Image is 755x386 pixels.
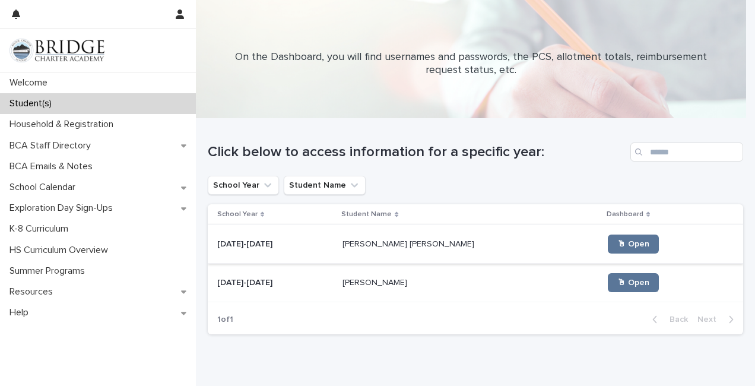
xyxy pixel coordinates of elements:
[5,161,102,172] p: BCA Emails & Notes
[208,176,279,195] button: School Year
[208,264,743,302] tr: [DATE]-[DATE][DATE]-[DATE] [PERSON_NAME][PERSON_NAME] 🖱 Open
[9,39,104,62] img: V1C1m3IdTEidaUdm9Hs0
[5,307,38,318] p: Help
[208,144,626,161] h1: Click below to access information for a specific year:
[217,208,258,221] p: School Year
[5,182,85,193] p: School Calendar
[284,176,366,195] button: Student Name
[5,223,78,235] p: K-8 Curriculum
[5,140,100,151] p: BCA Staff Directory
[342,237,477,249] p: [PERSON_NAME] [PERSON_NAME]
[617,240,649,248] span: 🖱 Open
[643,314,693,325] button: Back
[5,245,118,256] p: HS Curriculum Overview
[693,314,743,325] button: Next
[5,77,57,88] p: Welcome
[5,203,122,214] p: Exploration Day Sign-Ups
[208,225,743,264] tr: [DATE]-[DATE][DATE]-[DATE] [PERSON_NAME] [PERSON_NAME][PERSON_NAME] [PERSON_NAME] 🖱 Open
[217,237,275,249] p: [DATE]-[DATE]
[608,273,659,292] a: 🖱 Open
[342,276,410,288] p: [PERSON_NAME]
[5,119,123,130] p: Household & Registration
[630,143,743,162] input: Search
[617,279,649,287] span: 🖱 Open
[5,265,94,277] p: Summer Programs
[608,235,659,254] a: 🖱 Open
[607,208,643,221] p: Dashboard
[5,98,61,109] p: Student(s)
[5,286,62,298] p: Resources
[233,51,708,77] p: On the Dashboard, you will find usernames and passwords, the PCS, allotment totals, reimbursement...
[697,315,724,324] span: Next
[662,315,688,324] span: Back
[208,305,243,334] p: 1 of 1
[217,276,275,288] p: [DATE]-[DATE]
[341,208,392,221] p: Student Name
